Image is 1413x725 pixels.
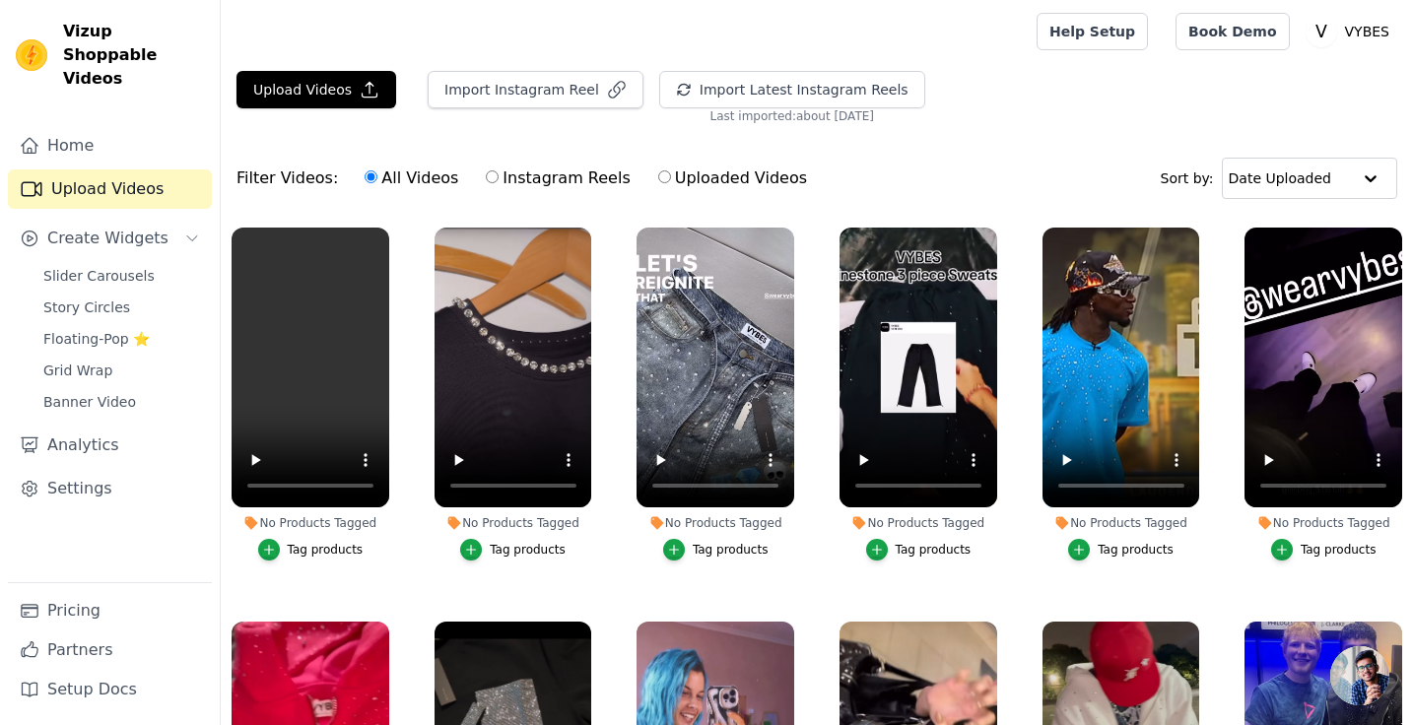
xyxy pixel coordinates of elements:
[1043,515,1200,531] div: No Products Tagged
[1315,22,1327,41] text: V
[693,542,769,558] div: Tag products
[32,294,212,321] a: Story Circles
[8,670,212,709] a: Setup Docs
[1330,646,1389,705] a: Open chat
[43,329,150,349] span: Floating-Pop ⭐
[43,266,155,286] span: Slider Carousels
[709,108,874,124] span: Last imported: about [DATE]
[8,426,212,465] a: Analytics
[486,170,499,183] input: Instagram Reels
[1161,158,1398,199] div: Sort by:
[8,469,212,508] a: Settings
[236,156,818,201] div: Filter Videos:
[490,542,566,558] div: Tag products
[840,515,997,531] div: No Products Tagged
[460,539,566,560] button: Tag products
[1301,542,1377,558] div: Tag products
[8,126,212,165] a: Home
[8,219,212,258] button: Create Widgets
[1245,515,1402,531] div: No Products Tagged
[232,515,389,531] div: No Products Tagged
[258,539,364,560] button: Tag products
[658,170,671,183] input: Uploaded Videos
[32,262,212,290] a: Slider Carousels
[1271,539,1377,560] button: Tag products
[8,630,212,670] a: Partners
[8,169,212,209] a: Upload Videos
[8,591,212,630] a: Pricing
[32,388,212,416] a: Banner Video
[866,539,972,560] button: Tag products
[32,325,212,353] a: Floating-Pop ⭐
[485,165,631,191] label: Instagram Reels
[428,71,643,108] button: Import Instagram Reel
[364,165,459,191] label: All Videos
[896,542,972,558] div: Tag products
[288,542,364,558] div: Tag products
[43,297,130,317] span: Story Circles
[32,357,212,384] a: Grid Wrap
[43,392,136,412] span: Banner Video
[236,71,396,108] button: Upload Videos
[16,39,47,71] img: Vizup
[1037,13,1148,50] a: Help Setup
[657,165,808,191] label: Uploaded Videos
[1306,14,1397,49] button: V VYBES
[1176,13,1289,50] a: Book Demo
[659,71,925,108] button: Import Latest Instagram Reels
[43,361,112,380] span: Grid Wrap
[47,227,168,250] span: Create Widgets
[63,20,204,91] span: Vizup Shoppable Videos
[435,515,592,531] div: No Products Tagged
[1098,542,1174,558] div: Tag products
[1068,539,1174,560] button: Tag products
[365,170,377,183] input: All Videos
[663,539,769,560] button: Tag products
[1337,14,1397,49] p: VYBES
[637,515,794,531] div: No Products Tagged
